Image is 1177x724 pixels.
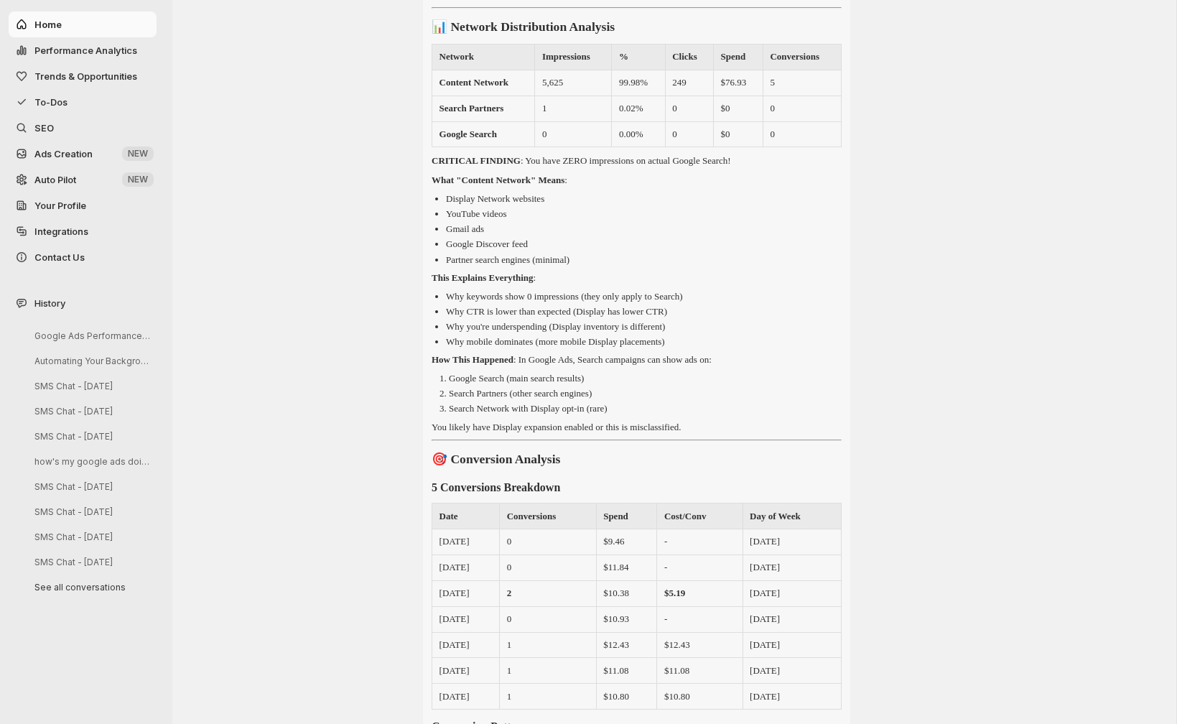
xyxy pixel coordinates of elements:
[743,684,841,710] td: [DATE]
[500,503,597,529] th: Conversions
[763,121,841,147] td: 0
[432,44,535,70] th: Network
[446,321,665,332] p: Why you're underspending (Display inventory is different)
[507,588,512,598] strong: 2
[596,554,657,580] td: $11.84
[9,11,157,37] button: Home
[612,70,665,96] td: 99.98%
[23,551,159,573] button: SMS Chat - [DATE]
[535,121,612,147] td: 0
[9,63,157,89] button: Trends & Opportunities
[9,37,157,63] button: Performance Analytics
[449,388,592,399] p: Search Partners (other search engines)
[23,501,159,523] button: SMS Chat - [DATE]
[446,238,528,249] p: Google Discover feed
[34,45,137,56] span: Performance Analytics
[432,270,842,286] p: :
[432,155,521,166] strong: CRITICAL FINDING
[432,503,500,529] th: Date
[9,141,157,167] button: Ads Creation
[9,218,157,244] a: Integrations
[23,576,159,598] button: See all conversations
[34,70,137,82] span: Trends & Opportunities
[446,193,544,204] p: Display Network websites
[657,503,743,529] th: Cost/Conv
[432,658,500,684] td: [DATE]
[446,208,507,219] p: YouTube videos
[432,153,842,169] p: : You have ZERO impressions on actual Google Search!
[34,296,65,310] span: History
[657,658,743,684] td: $11.08
[714,121,763,147] td: $0
[535,44,612,70] th: Impressions
[612,44,665,70] th: %
[34,148,93,159] span: Ads Creation
[657,632,743,658] td: $12.43
[446,291,683,302] p: Why keywords show 0 impressions (they only apply to Search)
[743,529,841,555] td: [DATE]
[665,44,713,70] th: Clicks
[23,400,159,422] button: SMS Chat - [DATE]
[500,606,597,632] td: 0
[439,129,497,139] strong: Google Search
[596,632,657,658] td: $12.43
[596,684,657,710] td: $10.80
[657,606,743,632] td: -
[432,632,500,658] td: [DATE]
[34,174,76,185] span: Auto Pilot
[23,425,159,447] button: SMS Chat - [DATE]
[446,254,569,265] p: Partner search engines (minimal)
[500,632,597,658] td: 1
[535,96,612,121] td: 1
[500,529,597,555] td: 0
[439,77,508,88] strong: Content Network
[743,554,841,580] td: [DATE]
[432,684,500,710] td: [DATE]
[500,684,597,710] td: 1
[596,580,657,606] td: $10.38
[743,632,841,658] td: [DATE]
[665,70,713,96] td: 249
[657,554,743,580] td: -
[34,19,62,30] span: Home
[432,272,534,283] strong: This Explains Everything
[432,529,500,555] td: [DATE]
[23,350,159,372] button: Automating Your Background Tasks
[23,526,159,548] button: SMS Chat - [DATE]
[23,475,159,498] button: SMS Chat - [DATE]
[34,226,88,237] span: Integrations
[763,44,841,70] th: Conversions
[449,403,608,414] p: Search Network with Display opt-in (rare)
[657,529,743,555] td: -
[432,554,500,580] td: [DATE]
[439,103,504,113] strong: Search Partners
[9,89,157,115] button: To-Dos
[34,122,54,134] span: SEO
[432,354,513,365] strong: How This Happened
[665,121,713,147] td: 0
[34,96,68,108] span: To-Dos
[9,192,157,218] a: Your Profile
[500,658,597,684] td: 1
[23,375,159,397] button: SMS Chat - [DATE]
[432,452,560,466] strong: 🎯 Conversion Analysis
[432,419,842,435] p: You likely have Display expansion enabled or this is misclassified.
[9,244,157,270] button: Contact Us
[432,580,500,606] td: [DATE]
[449,373,584,384] p: Google Search (main search results)
[128,174,148,185] span: NEW
[34,200,86,211] span: Your Profile
[596,606,657,632] td: $10.93
[446,223,484,234] p: Gmail ads
[432,175,564,185] strong: What "Content Network" Means
[432,352,842,368] p: : In Google Ads, Search campaigns can show ads on:
[743,503,841,529] th: Day of Week
[714,96,763,121] td: $0
[714,70,763,96] td: $76.93
[128,148,148,159] span: NEW
[432,19,615,34] strong: 📊 Network Distribution Analysis
[664,588,685,598] strong: $5.19
[665,96,713,121] td: 0
[500,554,597,580] td: 0
[432,172,842,188] p: :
